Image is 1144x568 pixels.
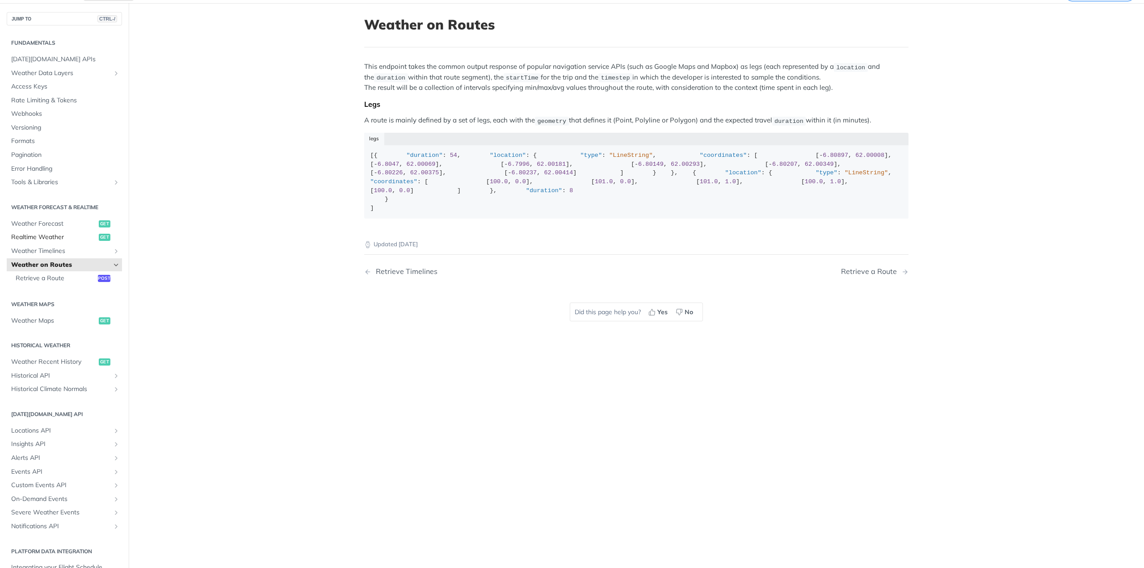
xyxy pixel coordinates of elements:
span: - [819,152,823,159]
span: "duration" [407,152,443,159]
a: Pagination [7,148,122,162]
span: duration [376,75,405,81]
a: Alerts APIShow subpages for Alerts API [7,451,122,465]
span: 54 [450,152,457,159]
span: - [635,161,638,168]
nav: Pagination Controls [364,258,908,285]
a: Severe Weather EventsShow subpages for Severe Weather Events [7,506,122,519]
h2: Weather Maps [7,300,122,308]
span: 100.0 [490,178,508,185]
span: 6.7996 [508,161,530,168]
span: CTRL-/ [97,15,117,22]
span: Versioning [11,123,120,132]
span: - [374,169,378,176]
span: 0.0 [399,187,410,194]
button: Yes [645,305,673,319]
span: [DATE][DOMAIN_NAME] APIs [11,55,120,64]
span: 0.0 [620,178,631,185]
button: Show subpages for Weather Data Layers [113,70,120,77]
span: 6.8047 [378,161,400,168]
span: Formats [11,137,120,146]
span: No [685,307,693,317]
span: 1.0 [830,178,841,185]
span: "LineString" [845,169,888,176]
span: 1.0 [725,178,736,185]
h2: Weather Forecast & realtime [7,203,122,211]
h2: Historical Weather [7,341,122,349]
span: Weather Data Layers [11,69,110,78]
span: "coordinates" [370,178,417,185]
a: Weather on RoutesHide subpages for Weather on Routes [7,258,122,272]
a: Retrieve a Routepost [11,272,122,285]
button: Show subpages for Custom Events API [113,482,120,489]
button: No [673,305,698,319]
span: Weather Forecast [11,219,97,228]
button: JUMP TOCTRL-/ [7,12,122,25]
p: A route is mainly defined by a set of legs, each with the that defines it (Point, Polyline or Pol... [364,115,908,126]
span: 101.0 [595,178,613,185]
span: 6.80226 [378,169,403,176]
h2: Fundamentals [7,39,122,47]
span: "duration" [526,187,562,194]
span: Retrieve a Route [16,274,96,283]
span: Events API [11,467,110,476]
span: Pagination [11,151,120,160]
span: On-Demand Events [11,495,110,504]
span: post [98,275,110,282]
span: Insights API [11,440,110,449]
div: [{ : , : { : , : [ [ , ], [ , ], [ , ], [ , ], [ , ], [ , ], [ , ] ] } }, { : { : , : [ [ , ], [ ... [370,151,903,212]
span: - [508,169,511,176]
a: Weather Mapsget [7,314,122,328]
span: Alerts API [11,454,110,463]
a: [DATE][DOMAIN_NAME] APIs [7,53,122,66]
span: Weather Recent History [11,358,97,366]
span: "type" [816,169,837,176]
span: 6.80207 [772,161,798,168]
button: Show subpages for Weather Timelines [113,248,120,255]
span: 0.0 [515,178,526,185]
span: 62.00181 [537,161,566,168]
a: Locations APIShow subpages for Locations API [7,424,122,438]
span: startTime [506,75,538,81]
a: On-Demand EventsShow subpages for On-Demand Events [7,492,122,506]
span: 6.80897 [823,152,848,159]
span: 62.00349 [805,161,834,168]
a: Historical APIShow subpages for Historical API [7,369,122,383]
a: Previous Page: Retrieve Timelines [364,267,597,276]
a: Realtime Weatherget [7,231,122,244]
a: Versioning [7,121,122,135]
a: Weather Data LayersShow subpages for Weather Data Layers [7,67,122,80]
button: Hide subpages for Weather on Routes [113,261,120,269]
span: 62.00008 [855,152,884,159]
span: "type" [580,152,602,159]
span: 6.80237 [512,169,537,176]
div: Retrieve a Route [841,267,901,276]
span: "coordinates" [700,152,747,159]
button: Show subpages for Alerts API [113,454,120,462]
button: Show subpages for Locations API [113,427,120,434]
a: Rate Limiting & Tokens [7,94,122,107]
h1: Weather on Routes [364,17,908,33]
span: 62.00069 [407,161,436,168]
span: Historical API [11,371,110,380]
button: Show subpages for Notifications API [113,523,120,530]
a: Events APIShow subpages for Events API [7,465,122,479]
span: 62.00375 [410,169,439,176]
h2: Platform DATA integration [7,547,122,555]
span: get [99,317,110,324]
p: Updated [DATE] [364,240,908,249]
span: Weather on Routes [11,261,110,269]
span: duration [774,118,803,124]
span: Severe Weather Events [11,508,110,517]
p: This endpoint takes the common output response of popular navigation service APIs (such as Google... [364,62,908,93]
span: Tools & Libraries [11,178,110,187]
a: Weather TimelinesShow subpages for Weather Timelines [7,244,122,258]
h2: [DATE][DOMAIN_NAME] API [7,410,122,418]
span: Rate Limiting & Tokens [11,96,120,105]
button: Show subpages for On-Demand Events [113,496,120,503]
a: Notifications APIShow subpages for Notifications API [7,520,122,533]
span: 62.00293 [671,161,700,168]
span: - [769,161,772,168]
span: 62.00414 [544,169,573,176]
span: Access Keys [11,82,120,91]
